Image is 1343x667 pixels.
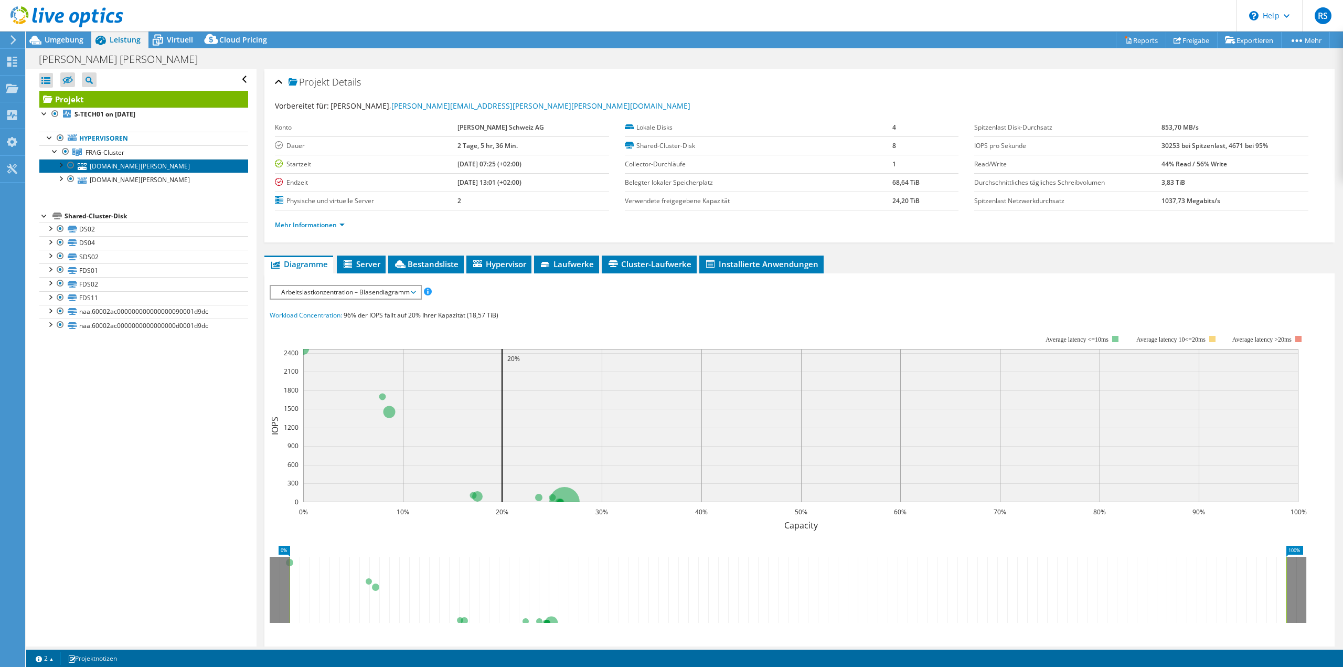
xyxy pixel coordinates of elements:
[289,77,329,88] span: Projekt
[1046,336,1108,343] tspan: Average latency <=10ms
[34,54,214,65] h1: [PERSON_NAME] [PERSON_NAME]
[342,259,380,269] span: Server
[974,122,1161,133] label: Spitzenlast Disk-Durchsatz
[86,148,124,157] span: FRAG-Cluster
[595,507,608,516] text: 30%
[219,35,267,45] span: Cloud Pricing
[1232,336,1292,343] text: Average latency >20ms
[299,507,308,516] text: 0%
[284,404,299,413] text: 1500
[39,132,248,145] a: Hypervisoren
[275,101,329,111] label: Vorbereitet für:
[625,196,892,206] label: Verwendete freigegebene Kapazität
[472,259,526,269] span: Hypervisor
[1192,507,1205,516] text: 90%
[331,101,690,111] span: [PERSON_NAME],
[457,123,544,132] b: [PERSON_NAME] Schweiz AG
[28,652,61,665] a: 2
[974,159,1161,170] label: Read/Write
[892,178,920,187] b: 68,64 TiB
[110,35,141,45] span: Leistung
[892,196,920,205] b: 24,20 TiB
[1161,196,1220,205] b: 1037,73 Megabits/s
[457,141,518,150] b: 2 Tage, 5 hr, 36 Min.
[275,122,457,133] label: Konto
[705,259,818,269] span: Installierte Anwendungen
[1315,7,1331,24] span: RS
[1291,507,1307,516] text: 100%
[332,76,361,88] span: Details
[74,110,135,119] b: S-TECH01 on [DATE]
[39,236,248,250] a: DS04
[45,35,83,45] span: Umgebung
[287,460,299,469] text: 600
[625,141,892,151] label: Shared-Cluster-Disk
[270,311,342,320] span: Workload Concentration:
[284,367,299,376] text: 2100
[284,423,299,432] text: 1200
[295,497,299,506] text: 0
[892,160,896,168] b: 1
[507,354,520,363] text: 20%
[276,286,415,299] span: Arbeitslastkonzentration – Blasendiagramm
[275,159,457,170] label: Startzeit
[994,507,1006,516] text: 70%
[695,507,708,516] text: 40%
[974,177,1161,188] label: Durchschnittliches tägliches Schreibvolumen
[1116,32,1166,48] a: Reports
[457,160,521,168] b: [DATE] 07:25 (+02:00)
[39,223,248,236] a: DS02
[275,196,457,206] label: Physische und virtuelle Server
[795,507,807,516] text: 50%
[344,311,498,320] span: 96% der IOPS fällt auf 20% Ihrer Kapazität (18,57 TiB)
[275,177,457,188] label: Endzeit
[39,305,248,319] a: naa.60002ac000000000000000090001d9dc
[269,416,281,435] text: IOPS
[270,259,328,269] span: Diagramme
[39,145,248,159] a: FRAG-Cluster
[284,348,299,357] text: 2400
[892,123,896,132] b: 4
[60,652,124,665] a: Projektnotizen
[39,91,248,108] a: Projekt
[393,259,459,269] span: Bestandsliste
[287,479,299,488] text: 300
[625,159,892,170] label: Collector-Durchläufe
[397,507,409,516] text: 10%
[39,277,248,291] a: FDS02
[625,122,892,133] label: Lokale Disks
[167,35,193,45] span: Virtuell
[39,173,248,186] a: [DOMAIN_NAME][PERSON_NAME]
[974,141,1161,151] label: IOPS pro Sekunde
[496,507,508,516] text: 20%
[974,196,1161,206] label: Spitzenlast Netzwerkdurchsatz
[65,210,248,223] div: Shared-Cluster-Disk
[1161,141,1268,150] b: 30253 bei Spitzenlast, 4671 bei 95%
[1166,32,1218,48] a: Freigabe
[892,141,896,150] b: 8
[287,441,299,450] text: 900
[39,159,248,173] a: [DOMAIN_NAME][PERSON_NAME]
[625,177,892,188] label: Belegter lokaler Speicherplatz
[457,196,461,205] b: 2
[1281,32,1330,48] a: Mehr
[39,291,248,305] a: FDS11
[1161,123,1199,132] b: 853,70 MB/s
[784,520,818,531] text: Capacity
[39,263,248,277] a: FDS01
[391,101,690,111] a: [PERSON_NAME][EMAIL_ADDRESS][PERSON_NAME][PERSON_NAME][DOMAIN_NAME]
[1161,160,1227,168] b: 44% Read / 56% Write
[284,386,299,395] text: 1800
[39,319,248,332] a: naa.60002ac0000000000000000d0001d9dc
[1217,32,1282,48] a: Exportieren
[1161,178,1185,187] b: 3,83 TiB
[275,220,345,229] a: Mehr Informationen
[1136,336,1206,343] tspan: Average latency 10<=20ms
[539,259,594,269] span: Laufwerke
[1093,507,1106,516] text: 80%
[457,178,521,187] b: [DATE] 13:01 (+02:00)
[894,507,907,516] text: 60%
[1249,11,1259,20] svg: \n
[39,108,248,121] a: S-TECH01 on [DATE]
[275,141,457,151] label: Dauer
